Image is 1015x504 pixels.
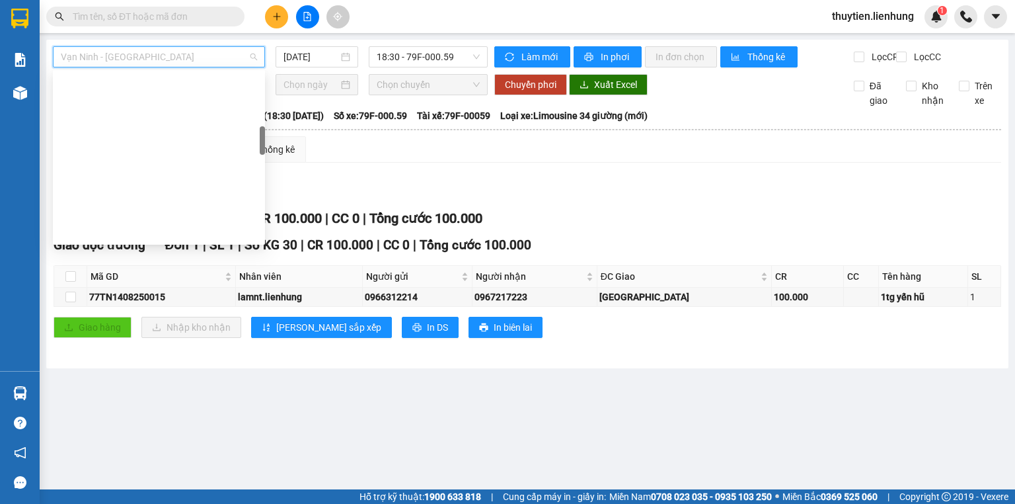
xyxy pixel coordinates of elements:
input: Chọn ngày [283,77,338,92]
span: Chọn chuyến [377,75,480,95]
span: CR 100.000 [307,237,373,253]
span: 18:30 - 79F-000.59 [377,47,480,67]
input: 14/08/2025 [283,50,338,64]
span: plus [272,12,282,21]
button: syncLàm mới [494,46,570,67]
div: 0966312214 [365,290,470,304]
span: Mã GD [91,269,222,284]
span: | [413,237,416,253]
span: Cung cấp máy in - giấy in: [503,489,606,504]
span: Tổng cước 100.000 [420,237,531,253]
span: Thống kê [747,50,787,64]
strong: 0369 525 060 [821,491,878,502]
span: | [325,210,328,226]
span: search [55,12,64,21]
span: CC 0 [383,237,410,253]
button: printerIn phơi [574,46,642,67]
th: CC [844,266,880,288]
button: Chuyển phơi [494,74,567,95]
span: Làm mới [521,50,560,64]
button: printerIn biên lai [469,317,543,338]
span: printer [412,323,422,333]
th: CR [772,266,844,288]
div: 1 [970,290,998,304]
span: sync [505,52,516,63]
button: In đơn chọn [645,46,717,67]
div: lamnt.lienhung [238,290,360,304]
span: Người nhận [476,269,583,284]
span: file-add [303,12,312,21]
button: aim [326,5,350,28]
span: | [887,489,889,504]
div: 100.000 [774,290,841,304]
span: Xuất Excel [594,77,637,92]
img: warehouse-icon [13,86,27,100]
span: notification [14,446,26,459]
img: phone-icon [960,11,972,22]
span: Giao dọc đường [54,237,145,253]
div: [GEOGRAPHIC_DATA] [599,290,769,304]
th: Tên hàng [879,266,968,288]
span: Tổng cước 100.000 [369,210,482,226]
button: downloadXuất Excel [569,74,648,95]
span: printer [479,323,488,333]
span: message [14,476,26,489]
span: ⚪️ [775,494,779,499]
span: 1 [940,6,944,15]
span: thuytien.lienhung [821,8,924,24]
span: Trên xe [969,79,1002,108]
span: sort-ascending [262,323,271,333]
button: file-add [296,5,319,28]
span: Tài xế: 79F-00059 [417,108,490,123]
input: Tìm tên, số ĐT hoặc mã đơn [73,9,229,24]
span: | [203,237,206,253]
span: | [363,210,366,226]
th: Nhân viên [236,266,363,288]
span: Loại xe: Limousine 34 giường (mới) [500,108,648,123]
img: logo-vxr [11,9,28,28]
span: Đơn 1 [165,237,200,253]
button: bar-chartThống kê [720,46,798,67]
span: question-circle [14,417,26,429]
span: In biên lai [494,320,532,335]
img: warehouse-icon [13,386,27,400]
span: [PERSON_NAME] sắp xếp [276,320,381,335]
span: ĐC Giao [601,269,758,284]
span: Lọc CC [909,50,943,64]
span: copyright [942,492,951,501]
th: SL [968,266,1001,288]
span: In DS [427,320,448,335]
span: Số KG 30 [244,237,297,253]
span: | [301,237,304,253]
span: Số xe: 79F-000.59 [334,108,407,123]
span: Đã giao [864,79,897,108]
span: CC 0 [332,210,359,226]
span: In phơi [601,50,631,64]
span: caret-down [990,11,1002,22]
span: Vạn Ninh - Phước Long [61,47,257,67]
strong: 1900 633 818 [424,491,481,502]
span: SL 1 [209,237,235,253]
strong: 0708 023 035 - 0935 103 250 [651,491,772,502]
span: | [377,237,380,253]
div: 77TN1408250015 [89,290,233,304]
div: Thống kê [257,142,295,157]
span: Lọc CR [866,50,901,64]
td: 77TN1408250015 [87,288,236,307]
button: caret-down [984,5,1007,28]
button: plus [265,5,288,28]
span: printer [584,52,595,63]
button: printerIn DS [402,317,459,338]
span: | [238,237,241,253]
img: solution-icon [13,53,27,67]
button: downloadNhập kho nhận [141,317,241,338]
button: sort-ascending[PERSON_NAME] sắp xếp [251,317,392,338]
span: CR 100.000 [254,210,322,226]
sup: 1 [938,6,947,15]
span: Miền Bắc [782,489,878,504]
span: Hỗ trợ kỹ thuật: [359,489,481,504]
span: | [491,489,493,504]
button: uploadGiao hàng [54,317,132,338]
img: icon-new-feature [930,11,942,22]
span: bar-chart [731,52,742,63]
